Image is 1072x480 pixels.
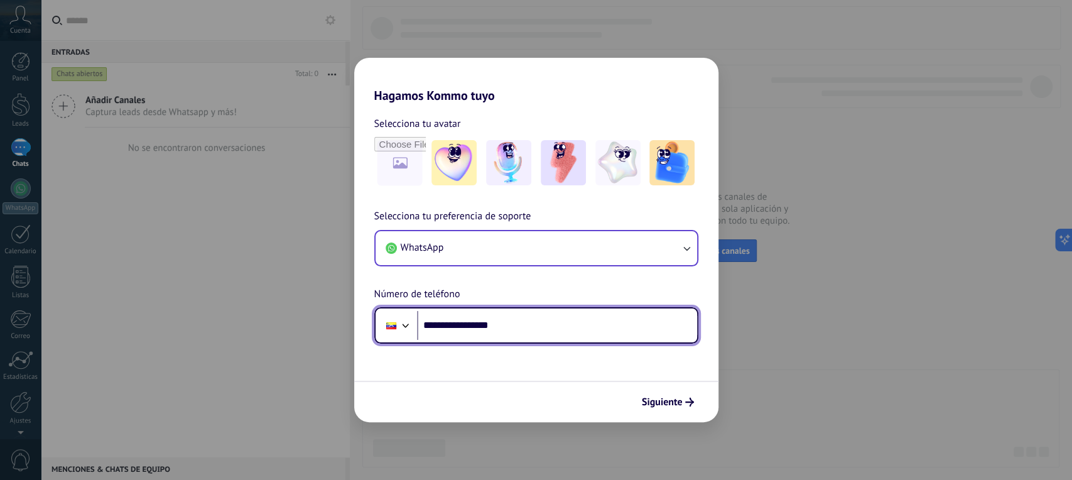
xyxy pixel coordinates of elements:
img: -5.jpeg [649,140,695,185]
img: -1.jpeg [431,140,477,185]
span: WhatsApp [401,241,444,254]
img: -2.jpeg [486,140,531,185]
span: Selecciona tu preferencia de soporte [374,209,531,225]
img: -3.jpeg [541,140,586,185]
span: Siguiente [642,398,683,406]
button: WhatsApp [376,231,697,265]
span: Número de teléfono [374,286,460,303]
img: -4.jpeg [595,140,641,185]
div: Venezuela: + 58 [379,312,403,339]
button: Siguiente [636,391,700,413]
span: Selecciona tu avatar [374,116,461,132]
h2: Hagamos Kommo tuyo [354,58,718,103]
